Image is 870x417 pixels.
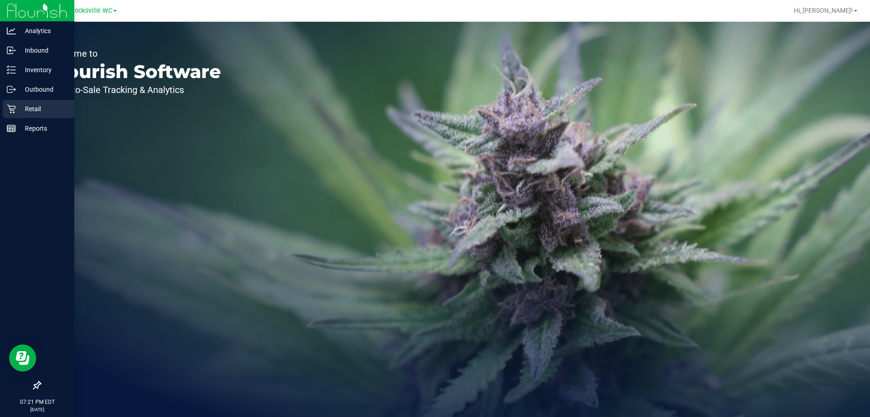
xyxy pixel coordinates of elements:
[68,7,112,15] span: Brooksville WC
[49,63,221,81] p: Flourish Software
[7,46,16,55] inline-svg: Inbound
[794,7,853,14] span: Hi, [PERSON_NAME]!
[49,49,221,58] p: Welcome to
[7,26,16,35] inline-svg: Analytics
[7,104,16,113] inline-svg: Retail
[7,85,16,94] inline-svg: Outbound
[49,85,221,94] p: Seed-to-Sale Tracking & Analytics
[7,65,16,74] inline-svg: Inventory
[4,398,70,406] p: 07:21 PM EDT
[16,64,70,75] p: Inventory
[7,124,16,133] inline-svg: Reports
[9,344,36,372] iframe: Resource center
[16,123,70,134] p: Reports
[16,84,70,95] p: Outbound
[4,406,70,413] p: [DATE]
[16,45,70,56] p: Inbound
[16,25,70,36] p: Analytics
[16,103,70,114] p: Retail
